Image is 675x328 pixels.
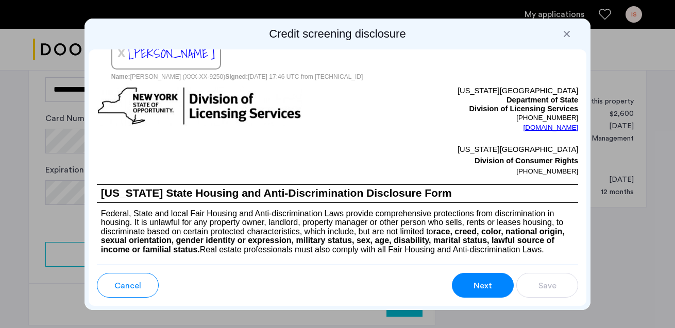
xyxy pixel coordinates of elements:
a: [DOMAIN_NAME] [524,123,579,133]
p: [PHONE_NUMBER] [337,166,578,177]
b: race, creed, color, national origin, sexual orientation, gender identity or expression, military ... [101,227,565,254]
p: [US_STATE][GEOGRAPHIC_DATA] [337,87,578,96]
h1: [US_STATE] State Housing and Anti-Discrimination Disclosure Form [97,185,579,202]
h2: Credit screening disclosure [89,27,587,41]
p: [PHONE_NUMBER] [337,114,578,122]
span: Name: [111,73,130,80]
span: x [117,44,126,60]
p: [PERSON_NAME] (XXX-XX-9250) [DATE] 17:46 UTC from [TECHNICAL_ID] [97,70,579,81]
span: [PERSON_NAME] [128,43,215,64]
p: Division of Consumer Rights [337,155,578,166]
img: new-york-logo.png [97,87,302,126]
button: button [97,273,159,298]
button: button [516,273,578,298]
p: [US_STATE][GEOGRAPHIC_DATA] [337,144,578,155]
p: Division of Licensing Services [337,105,578,114]
span: Cancel [114,280,141,292]
p: Federal, State and local Fair Housing and Anti-discrimination Laws provide comprehensive protecti... [97,203,579,254]
span: Signed: [225,73,248,80]
button: button [452,273,514,298]
span: Next [474,280,492,292]
p: Department of State [337,96,578,105]
span: Save [538,280,556,292]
